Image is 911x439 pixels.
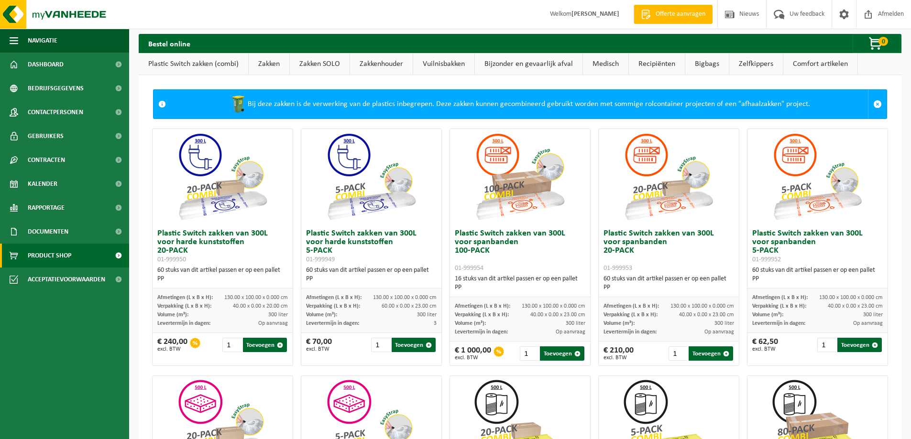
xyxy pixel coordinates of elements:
div: € 62,50 [752,338,778,352]
a: Vuilnisbakken [413,53,474,75]
div: € 1 000,00 [455,346,491,361]
span: Volume (m³): [157,312,188,318]
div: PP [455,283,585,292]
span: Verpakking (L x B x H): [752,303,806,309]
img: 01-999952 [769,129,865,225]
span: Op aanvraag [704,329,734,335]
img: 01-999954 [472,129,568,225]
span: Verpakking (L x B x H): [455,312,509,318]
span: Levertermijn in dagen: [157,321,210,326]
span: Afmetingen (L x B x H): [604,303,659,309]
div: PP [604,283,734,292]
span: excl. BTW [752,346,778,352]
span: 300 liter [714,321,734,326]
input: 1 [669,346,688,361]
div: € 210,00 [604,346,634,361]
div: 16 stuks van dit artikel passen er op een pallet [455,275,585,292]
span: excl. BTW [455,355,491,361]
div: 60 stuks van dit artikel passen er op een pallet [157,266,288,283]
div: 60 stuks van dit artikel passen er op een pallet [752,266,883,283]
span: Afmetingen (L x B x H): [752,295,808,300]
span: 0 [878,37,888,46]
span: 40.00 x 0.00 x 20.00 cm [233,303,288,309]
div: € 240,00 [157,338,187,352]
a: Bijzonder en gevaarlijk afval [475,53,582,75]
a: Sluit melding [868,90,887,118]
span: Levertermijn in dagen: [306,321,359,326]
span: Afmetingen (L x B x H): [455,303,510,309]
span: Verpakking (L x B x H): [157,303,211,309]
span: Op aanvraag [258,321,288,326]
span: Volume (m³): [752,312,783,318]
span: 01-999950 [157,256,186,263]
span: 300 liter [566,321,585,326]
img: WB-0240-HPE-GN-50.png [229,95,248,114]
img: 01-999953 [621,129,716,225]
span: Bedrijfsgegevens [28,76,84,100]
button: Toevoegen [540,346,584,361]
h3: Plastic Switch zakken van 300L voor spanbanden 100-PACK [455,229,585,272]
div: 60 stuks van dit artikel passen er op een pallet [604,275,734,292]
a: Zakken SOLO [290,53,350,75]
span: 40.00 x 0.00 x 23.00 cm [679,312,734,318]
button: Toevoegen [837,338,882,352]
a: Comfort artikelen [783,53,857,75]
span: Gebruikers [28,124,64,148]
span: Levertermijn in dagen: [604,329,657,335]
span: 130.00 x 100.00 x 0.000 cm [819,295,883,300]
span: 130.00 x 100.00 x 0.000 cm [522,303,585,309]
span: Contactpersonen [28,100,83,124]
span: Op aanvraag [556,329,585,335]
img: 01-999950 [175,129,270,225]
h3: Plastic Switch zakken van 300L voor harde kunststoffen 5-PACK [306,229,437,264]
span: 01-999954 [455,265,483,272]
button: Toevoegen [689,346,733,361]
span: Afmetingen (L x B x H): [157,295,213,300]
span: Rapportage [28,196,65,220]
span: 3 [434,321,437,326]
span: Documenten [28,220,68,244]
a: Zakken [249,53,289,75]
div: 60 stuks van dit artikel passen er op een pallet [306,266,437,283]
h2: Bestel online [139,34,200,53]
input: 1 [520,346,539,361]
span: Levertermijn in dagen: [752,321,805,326]
span: 300 liter [417,312,437,318]
h3: Plastic Switch zakken van 300L voor spanbanden 5-PACK [752,229,883,264]
a: Bigbags [685,53,729,75]
span: 300 liter [863,312,883,318]
span: Offerte aanvragen [653,10,708,19]
span: Acceptatievoorwaarden [28,268,105,291]
input: 1 [817,338,836,352]
button: Toevoegen [243,338,287,352]
span: Product Shop [28,244,71,268]
span: Volume (m³): [455,321,486,326]
div: PP [306,275,437,283]
span: 130.00 x 100.00 x 0.000 cm [670,303,734,309]
div: PP [752,275,883,283]
span: 60.00 x 0.00 x 23.00 cm [382,303,437,309]
h3: Plastic Switch zakken van 300L voor spanbanden 20-PACK [604,229,734,272]
h3: Plastic Switch zakken van 300L voor harde kunststoffen 20-PACK [157,229,288,264]
span: Volume (m³): [604,321,635,326]
span: Navigatie [28,29,57,53]
span: 40.00 x 0.00 x 23.00 cm [530,312,585,318]
button: Toevoegen [392,338,436,352]
span: Contracten [28,148,65,172]
span: Verpakking (L x B x H): [306,303,360,309]
span: Verpakking (L x B x H): [604,312,658,318]
span: Volume (m³): [306,312,337,318]
span: 130.00 x 100.00 x 0.000 cm [224,295,288,300]
a: Recipiënten [629,53,685,75]
strong: [PERSON_NAME] [571,11,619,18]
a: Zakkenhouder [350,53,413,75]
span: 01-999949 [306,256,335,263]
input: 1 [371,338,390,352]
a: Plastic Switch zakken (combi) [139,53,248,75]
div: PP [157,275,288,283]
a: Offerte aanvragen [634,5,713,24]
a: Medisch [583,53,628,75]
span: excl. BTW [306,346,332,352]
span: 130.00 x 100.00 x 0.000 cm [373,295,437,300]
span: Op aanvraag [853,321,883,326]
